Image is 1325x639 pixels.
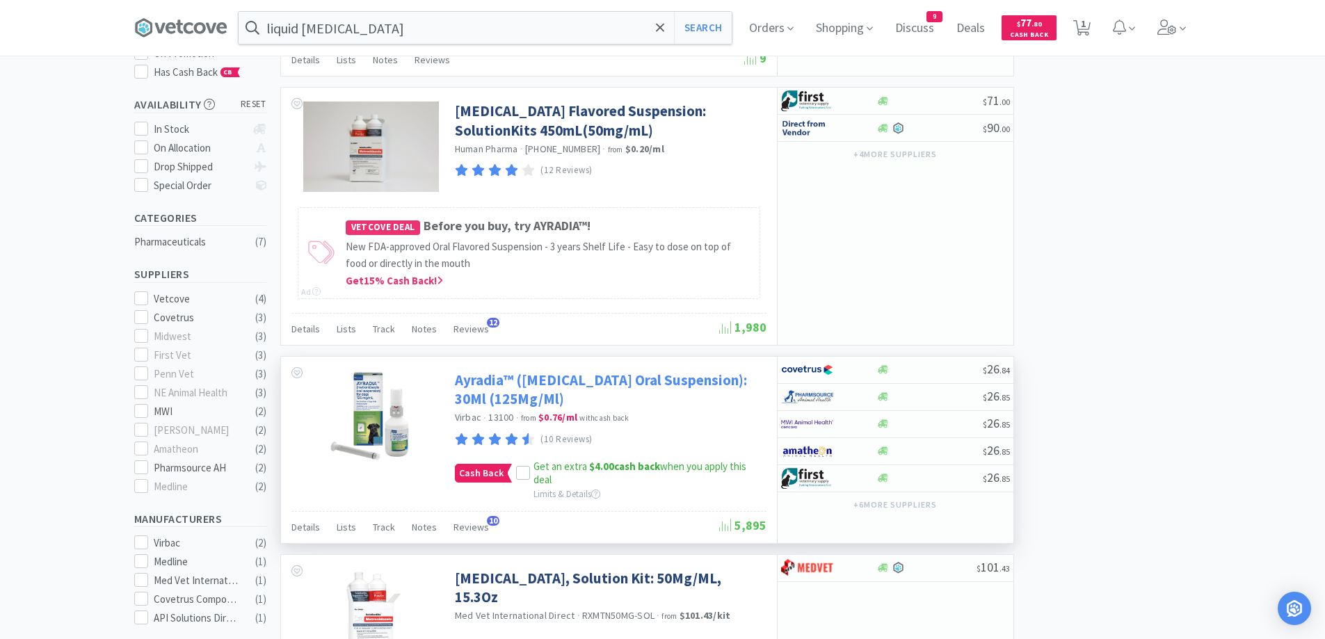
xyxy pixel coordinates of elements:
[255,535,266,551] div: ( 2 )
[846,495,943,515] button: +6more suppliers
[999,419,1010,430] span: . 85
[154,159,246,175] div: Drop Shipped
[154,121,246,138] div: In Stock
[221,68,235,76] span: CB
[255,478,266,495] div: ( 2 )
[533,460,746,487] span: Get an extra when you apply this deal
[373,323,395,335] span: Track
[781,118,833,138] img: c67096674d5b41e1bca769e75293f8dd_19.png
[781,387,833,407] img: 7915dbd3f8974342a4dc3feb8efc1740_58.png
[346,216,753,236] h4: Before you buy, try AYRADIA™!
[983,469,1010,485] span: 26
[983,97,987,107] span: $
[154,291,240,307] div: Vetcove
[154,403,240,420] div: MWI
[412,323,437,335] span: Notes
[983,92,1010,108] span: 71
[154,572,240,589] div: Med Vet International Direct
[154,441,240,458] div: Amatheon
[577,609,580,622] span: ·
[674,12,732,44] button: Search
[999,474,1010,484] span: . 85
[983,415,1010,431] span: 26
[781,414,833,435] img: f6b2451649754179b5b4e0c70c3f7cb0_2.png
[255,347,266,364] div: ( 3 )
[579,413,629,423] span: with cash back
[326,371,417,461] img: cf913c9fe80a4a40814acd31aa200d57_410037.png
[291,54,320,66] span: Details
[525,143,601,155] span: [PHONE_NUMBER]
[625,143,664,155] strong: $0.20 / ml
[455,102,763,140] a: [MEDICAL_DATA] Flavored Suspension: SolutionKits 450mL(50mg/mL)
[657,609,659,622] span: ·
[255,441,266,458] div: ( 2 )
[255,366,266,382] div: ( 3 )
[154,553,240,570] div: Medline
[255,385,266,401] div: ( 3 )
[487,516,499,526] span: 10
[781,90,833,111] img: 67d67680309e4a0bb49a5ff0391dcc42_6.png
[154,610,240,626] div: API Solutions Direct
[134,511,266,527] h5: Manufacturers
[412,521,437,533] span: Notes
[488,411,513,423] span: 13100
[608,145,623,154] span: from
[589,460,660,473] strong: cash back
[255,403,266,420] div: ( 2 )
[538,411,577,423] strong: $0.76 / ml
[337,323,356,335] span: Lists
[999,563,1010,574] span: . 43
[520,143,523,155] span: ·
[154,177,246,194] div: Special Order
[483,412,486,424] span: ·
[154,140,246,156] div: On Allocation
[291,521,320,533] span: Details
[602,143,605,155] span: ·
[983,120,1010,136] span: 90
[661,611,677,621] span: from
[781,359,833,380] img: 77fca1acd8b6420a9015268ca798ef17_1.png
[540,432,593,447] p: (10 Reviews)
[999,97,1010,107] span: . 00
[255,422,266,439] div: ( 2 )
[680,609,731,622] strong: $101.43 / kit
[951,22,990,35] a: Deals
[453,521,489,533] span: Reviews
[134,210,266,226] h5: Categories
[1278,592,1311,625] div: Open Intercom Messenger
[154,460,240,476] div: Pharmsource AH
[455,609,575,622] a: Med Vet International Direct
[255,610,266,626] div: ( 1 )
[983,361,1010,377] span: 26
[255,460,266,476] div: ( 2 )
[781,468,833,489] img: 67d67680309e4a0bb49a5ff0391dcc42_6.png
[154,591,240,608] div: Covetrus Compounding Pharmacy
[977,563,981,574] span: $
[154,65,241,79] span: Has Cash Back
[516,412,519,424] span: ·
[373,54,398,66] span: Notes
[1068,24,1096,36] a: 1
[1002,9,1057,47] a: $77.80Cash Back
[255,328,266,345] div: ( 3 )
[346,274,443,287] span: Get 15 % Cash Back!
[719,319,766,335] span: 1,980
[1031,19,1042,29] span: . 80
[154,478,240,495] div: Medline
[999,446,1010,457] span: . 85
[154,347,240,364] div: First Vet
[521,413,536,423] span: from
[487,318,499,327] span: 12
[781,558,833,579] img: bdd3c0f4347043b9a893056ed883a29a_120.png
[983,442,1010,458] span: 26
[533,488,600,500] span: Limits & Details
[999,392,1010,403] span: . 85
[1010,31,1048,40] span: Cash Back
[983,419,987,430] span: $
[415,54,450,66] span: Reviews
[303,102,439,192] img: 094c45d2115548958ddb7b66c2877f84_367189.jpeg
[154,309,240,326] div: Covetrus
[455,371,763,409] a: Ayradia™ ([MEDICAL_DATA] Oral Suspension): 30Ml (125Mg/Ml)
[719,517,766,533] span: 5,895
[455,569,763,607] a: [MEDICAL_DATA], Solution Kit: 50Mg/ML, 15.3Oz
